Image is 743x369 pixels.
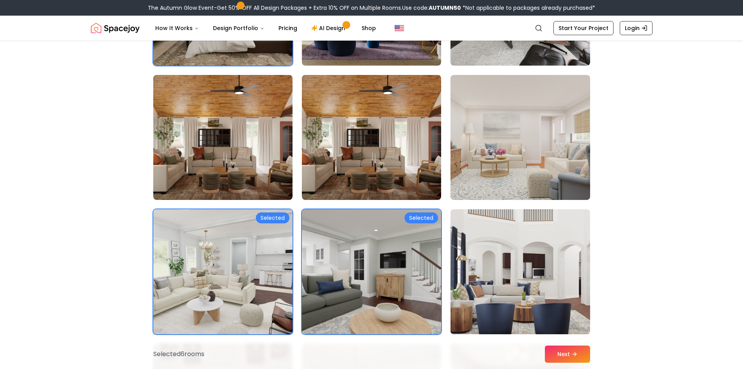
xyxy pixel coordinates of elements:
img: Room room-16 [153,75,293,200]
a: AI Design [305,20,354,36]
img: Room room-18 [450,75,590,200]
p: Selected 6 room s [153,349,204,359]
img: Room room-21 [447,206,593,337]
img: Room room-20 [302,209,441,334]
div: Selected [404,212,438,223]
nav: Main [149,20,382,36]
img: Spacejoy Logo [91,20,140,36]
button: Next [545,346,590,363]
button: Design Portfolio [207,20,271,36]
b: AUTUMN50 [429,4,461,12]
span: Use code: [402,4,461,12]
div: The Autumn Glow Event-Get 50% OFF All Design Packages + Extra 10% OFF on Multiple Rooms. [148,4,595,12]
a: Start Your Project [553,21,614,35]
img: Room room-17 [302,75,441,200]
a: Login [620,21,653,35]
img: Room room-19 [153,209,293,334]
a: Pricing [272,20,303,36]
span: *Not applicable to packages already purchased* [461,4,595,12]
nav: Global [91,16,653,41]
div: Selected [256,212,289,223]
button: How It Works [149,20,205,36]
img: United States [395,23,404,33]
a: Shop [355,20,382,36]
a: Spacejoy [91,20,140,36]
